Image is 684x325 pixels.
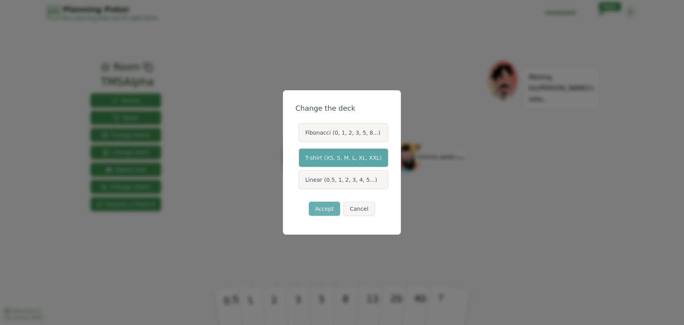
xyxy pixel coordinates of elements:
div: Change the deck [296,103,388,114]
label: T-shirt (XS, S, M, L, XL, XXL) [299,148,388,167]
button: Accept [309,202,340,216]
label: Fibonacci (0, 1, 2, 3, 5, 8...) [299,123,388,142]
label: Linear (0.5, 1, 2, 3, 4, 5...) [299,170,388,189]
button: Cancel [343,202,375,216]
